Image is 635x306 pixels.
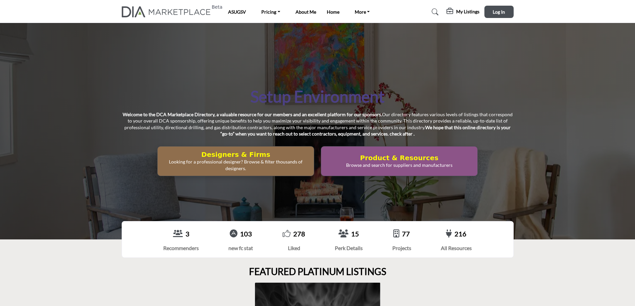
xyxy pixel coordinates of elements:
a: More [350,7,375,17]
p: Browse and search for suppliers and manufacturers [323,162,475,168]
div: Projects [392,244,411,252]
a: Home [327,9,339,15]
p: Looking for a professional designer? Browse & filter thousands of designers. [160,158,312,171]
button: Product & Resources Browse and search for suppliers and manufacturers [321,146,478,176]
h2: Product & Resources [323,154,475,162]
p: Our directory features various levels of listings that correspond to your overall DCA sponsorship... [122,111,514,137]
div: new fc stat [228,244,253,252]
a: 103 [240,230,252,238]
h2: Designers & Firms [160,151,312,158]
div: Recommenders [163,244,199,252]
div: My Listings [446,8,479,16]
a: 216 [454,230,466,238]
div: All Resources [441,244,472,252]
h1: Setup Environment [250,86,385,107]
i: Go to Liked [283,229,291,237]
a: View Recommenders [173,229,183,238]
a: ASUGSV [228,9,246,15]
a: 77 [402,230,410,238]
a: Pricing [257,7,285,17]
img: Site Logo [122,6,214,17]
div: Perk Details [335,244,363,252]
strong: Welcome to the DCA Marketplace Directory, a valuable resource for our members and an excellent pl... [123,112,382,117]
a: Search [425,7,443,17]
a: Beta [122,6,214,17]
a: 15 [351,230,359,238]
div: Liked [283,244,305,252]
h6: Beta [212,4,222,10]
h2: FEATURED PLATINUM LISTINGS [249,266,386,277]
button: Log In [484,6,514,18]
button: Designers & Firms Looking for a professional designer? Browse & filter thousands of designers. [157,146,314,176]
span: Log In [493,9,505,15]
a: 3 [186,230,190,238]
a: 278 [293,230,305,238]
a: About Me [296,9,316,15]
h5: My Listings [456,9,479,15]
